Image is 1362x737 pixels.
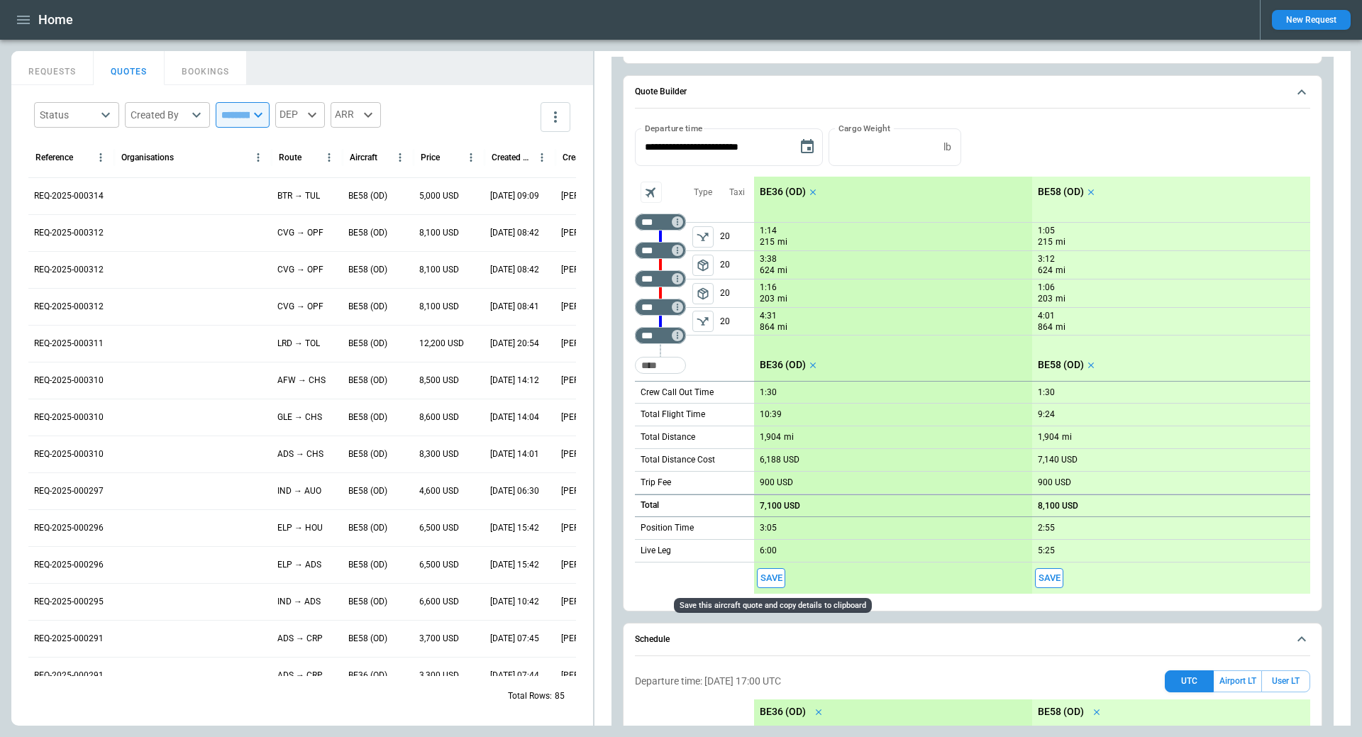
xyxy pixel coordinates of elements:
p: BE58 (OD) [348,522,387,534]
div: ARR [331,102,381,128]
p: 2:55 [1038,523,1055,533]
p: [PERSON_NAME] [561,264,621,276]
p: BE58 (OD) [348,633,387,645]
p: [PERSON_NAME] [561,301,621,313]
p: 7,100 USD [760,501,800,511]
span: Save this aircraft quote and copy details to clipboard [1035,568,1063,589]
p: BE36 (OD) [760,359,806,371]
div: DEP [275,102,325,128]
p: [PERSON_NAME] [561,190,621,202]
p: BE58 (OD) [348,411,387,423]
div: Too short [635,357,686,374]
div: Created By [131,108,187,122]
p: mi [1056,321,1065,333]
p: 1:30 [1038,387,1055,398]
p: 09/25/2025 20:54 [490,338,539,350]
p: Taxi [729,187,745,199]
p: 4,600 USD [419,485,459,497]
span: package_2 [696,287,710,301]
p: Total Distance Cost [641,454,715,466]
button: QUOTES [94,51,165,85]
p: BE58 (OD) [1038,706,1084,718]
p: [PERSON_NAME] [561,411,621,423]
div: Not found [635,299,686,316]
p: mi [1056,293,1065,305]
p: mi [777,265,787,277]
p: 1,904 [1038,432,1059,443]
p: REQ-2025-000297 [34,485,104,497]
p: 09/25/2025 14:12 [490,375,539,387]
p: 5,000 USD [419,190,459,202]
p: BE58 (OD) [348,448,387,460]
p: mi [784,431,794,443]
p: 3:12 [1038,254,1055,265]
p: [PERSON_NAME] [561,338,621,350]
p: 6,600 USD [419,596,459,608]
span: Type of sector [692,283,714,304]
button: left aligned [692,283,714,304]
div: Not found [635,214,686,231]
p: BE58 (OD) [348,301,387,313]
div: Status [40,108,96,122]
p: REQ-2025-000310 [34,448,104,460]
button: UTC [1165,670,1214,692]
p: 900 USD [1038,477,1071,488]
p: 6,188 USD [760,455,799,465]
p: ADS → CHS [277,448,323,460]
p: 864 [760,321,775,333]
p: [PERSON_NAME] [561,559,621,571]
p: 09/23/2025 06:30 [490,485,539,497]
p: LRD → TOL [277,338,320,350]
p: IND → ADS [277,596,321,608]
p: 20 [720,223,754,250]
p: 12,200 USD [419,338,464,350]
p: 1:16 [760,282,777,293]
button: Route column menu [319,148,339,167]
p: REQ-2025-000310 [34,411,104,423]
p: 20 [720,279,754,307]
p: 900 USD [760,477,793,488]
p: [PERSON_NAME] [561,227,621,239]
p: REQ-2025-000310 [34,375,104,387]
p: BE58 (OD) [348,375,387,387]
p: mi [777,293,787,305]
p: BE36 (OD) [760,706,806,718]
p: 09/26/2025 09:09 [490,190,539,202]
button: Choose date, selected date is Sep 29, 2025 [793,133,821,161]
p: 203 [760,293,775,305]
p: 8,100 USD [1038,501,1078,511]
p: BE58 (OD) [348,227,387,239]
p: AFW → CHS [277,375,326,387]
span: Aircraft selection [641,182,662,203]
p: 215 [1038,236,1053,248]
p: 6,500 USD [419,522,459,534]
p: 864 [1038,321,1053,333]
p: BTR → TUL [277,190,320,202]
p: 1,904 [760,432,781,443]
p: ETD [760,724,890,736]
button: Created At (UTC-05:00) column menu [532,148,552,167]
button: left aligned [692,255,714,276]
p: 624 [1038,265,1053,277]
p: 8,300 USD [419,448,459,460]
div: Aircraft [350,153,377,162]
p: [PERSON_NAME] [561,485,621,497]
p: CVG → OPF [277,227,323,239]
button: Price column menu [461,148,481,167]
p: Departure time: [DATE] 17:00 UTC [635,675,781,687]
label: Departure time [645,122,703,134]
p: REQ-2025-000296 [34,522,104,534]
p: 09/22/2025 10:42 [490,596,539,608]
p: Crew Call Out Time [641,387,714,399]
div: Created by [563,153,603,162]
p: 7,140 USD [1038,455,1078,465]
p: ETA [896,724,1026,736]
p: 4:01 [1038,311,1055,321]
p: BE36 (OD) [760,186,806,198]
p: Total Rows: [508,690,552,702]
p: 3:05 [760,523,777,533]
p: [PERSON_NAME] [561,522,621,534]
div: scrollable content [754,177,1310,594]
p: BE58 (OD) [348,596,387,608]
button: User LT [1261,670,1310,692]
